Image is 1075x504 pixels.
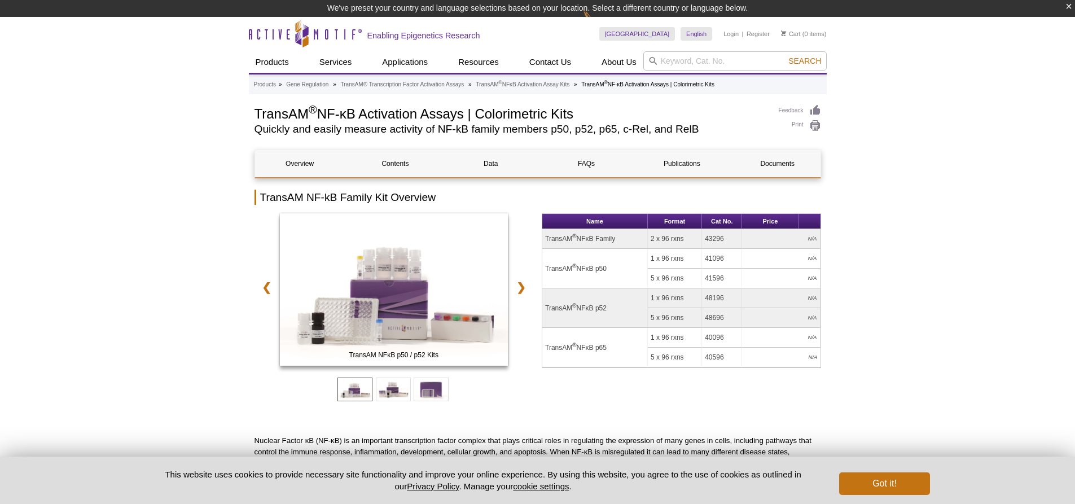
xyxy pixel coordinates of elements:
[604,80,608,85] sup: ®
[742,269,820,288] td: N/A
[280,213,508,369] a: TransAM NFκB p50 / p52 Kits
[255,150,345,177] a: Overview
[702,308,742,328] td: 48696
[779,104,821,117] a: Feedback
[595,51,643,73] a: About Us
[572,303,576,309] sup: ®
[446,150,536,177] a: Data
[509,274,533,300] a: ❯
[599,27,675,41] a: [GEOGRAPHIC_DATA]
[732,150,822,177] a: Documents
[742,229,820,249] td: N/A
[702,269,742,288] td: 41596
[542,214,648,229] th: Name
[476,80,569,90] a: TransAM®NFκB Activation Assay Kits
[282,349,506,361] span: TransAM NFκB p50 / p52 Kits
[747,30,770,38] a: Register
[742,27,744,41] li: |
[702,229,742,249] td: 43296
[574,81,577,87] li: »
[255,435,821,480] p: Nuclear Factor κB (NF-κB) is an important transcription factor complex that plays critical roles ...
[702,214,742,229] th: Cat No.
[572,342,576,348] sup: ®
[702,288,742,308] td: 48196
[742,214,798,229] th: Price
[648,249,702,269] td: 1 x 96 rxns
[742,328,820,348] td: N/A
[350,150,440,177] a: Contents
[279,81,282,87] li: »
[742,249,820,269] td: N/A
[648,348,702,367] td: 5 x 96 rxns
[254,80,276,90] a: Products
[249,51,296,73] a: Products
[648,214,702,229] th: Format
[280,213,508,366] img: TransAM NFκB p50 / p52 Kits
[513,481,569,491] button: cookie settings
[451,51,506,73] a: Resources
[146,468,821,492] p: This website uses cookies to provide necessary site functionality and improve your online experie...
[779,120,821,132] a: Print
[781,30,786,36] img: Your Cart
[702,328,742,348] td: 40096
[255,104,767,121] h1: TransAM NF-κB Activation Assays | Colorimetric Kits
[742,348,820,367] td: N/A
[341,80,464,90] a: TransAM® Transcription Factor Activation Assays
[255,274,279,300] a: ❮
[648,269,702,288] td: 5 x 96 rxns
[581,81,714,87] li: TransAM NF-κB Activation Assays | Colorimetric Kits
[742,308,820,328] td: N/A
[648,229,702,249] td: 2 x 96 rxns
[541,150,631,177] a: FAQs
[781,30,801,38] a: Cart
[309,103,317,116] sup: ®
[313,51,359,73] a: Services
[643,51,827,71] input: Keyword, Cat. No.
[702,249,742,269] td: 41096
[702,348,742,367] td: 40596
[542,328,648,367] td: TransAM NFκB p65
[572,263,576,269] sup: ®
[407,481,459,491] a: Privacy Policy
[785,56,824,66] button: Search
[648,308,702,328] td: 5 x 96 rxns
[637,150,727,177] a: Publications
[255,190,821,205] h2: TransAM NF-kB Family Kit Overview
[781,27,827,41] li: (0 items)
[572,233,576,239] sup: ®
[255,124,767,134] h2: Quickly and easily measure activity of NF-kB family members p50, p52, p65, c-Rel, and RelB
[723,30,739,38] a: Login
[286,80,328,90] a: Gene Regulation
[648,328,702,348] td: 1 x 96 rxns
[788,56,821,65] span: Search
[839,472,929,495] button: Got it!
[333,81,336,87] li: »
[742,288,820,308] td: N/A
[523,51,578,73] a: Contact Us
[542,229,648,249] td: TransAM NFκB Family
[681,27,712,41] a: English
[499,80,502,85] sup: ®
[648,288,702,308] td: 1 x 96 rxns
[468,81,472,87] li: »
[542,249,648,288] td: TransAM NFκB p50
[583,8,613,35] img: Change Here
[542,288,648,328] td: TransAM NFκB p52
[375,51,435,73] a: Applications
[367,30,480,41] h2: Enabling Epigenetics Research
